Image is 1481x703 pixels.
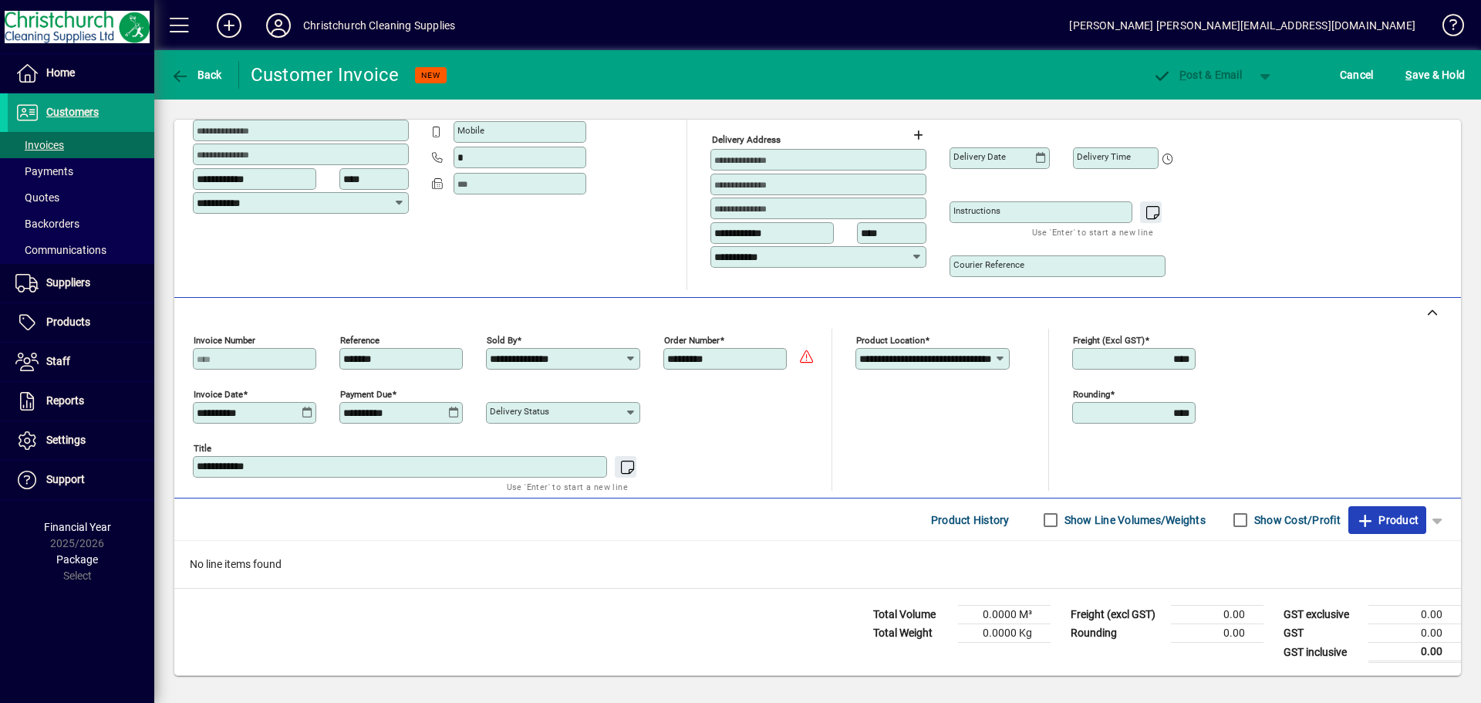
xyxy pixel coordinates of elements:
[1402,61,1469,89] button: Save & Hold
[174,541,1461,588] div: No line items found
[46,66,75,79] span: Home
[254,12,303,39] button: Profile
[303,13,455,38] div: Christchurch Cleaning Supplies
[1405,63,1465,87] span: ave & Hold
[1063,624,1171,643] td: Rounding
[154,61,239,89] app-page-header-button: Back
[1171,624,1263,643] td: 0.00
[8,54,154,93] a: Home
[1152,69,1242,81] span: ost & Email
[1061,512,1206,528] label: Show Line Volumes/Weights
[856,335,925,346] mat-label: Product location
[8,343,154,381] a: Staff
[490,406,549,417] mat-label: Delivery status
[8,158,154,184] a: Payments
[953,205,1000,216] mat-label: Instructions
[194,335,255,346] mat-label: Invoice number
[1356,508,1419,532] span: Product
[958,624,1051,643] td: 0.0000 Kg
[1073,389,1110,400] mat-label: Rounding
[44,521,111,533] span: Financial Year
[194,389,243,400] mat-label: Invoice date
[8,211,154,237] a: Backorders
[46,394,84,407] span: Reports
[46,316,90,328] span: Products
[8,303,154,342] a: Products
[1171,606,1263,624] td: 0.00
[925,506,1016,534] button: Product History
[1032,223,1153,241] mat-hint: Use 'Enter' to start a new line
[167,61,226,89] button: Back
[1073,335,1145,346] mat-label: Freight (excl GST)
[46,106,99,118] span: Customers
[457,125,484,136] mat-label: Mobile
[15,165,73,177] span: Payments
[1368,643,1461,662] td: 0.00
[931,508,1010,532] span: Product History
[8,184,154,211] a: Quotes
[8,132,154,158] a: Invoices
[421,70,440,80] span: NEW
[46,355,70,367] span: Staff
[8,264,154,302] a: Suppliers
[15,191,59,204] span: Quotes
[1368,624,1461,643] td: 0.00
[46,473,85,485] span: Support
[953,259,1024,270] mat-label: Courier Reference
[15,244,106,256] span: Communications
[1276,643,1368,662] td: GST inclusive
[8,237,154,263] a: Communications
[46,434,86,446] span: Settings
[958,606,1051,624] td: 0.0000 M³
[251,63,400,87] div: Customer Invoice
[1368,606,1461,624] td: 0.00
[1069,13,1415,38] div: [PERSON_NAME] [PERSON_NAME][EMAIL_ADDRESS][DOMAIN_NAME]
[1276,606,1368,624] td: GST exclusive
[865,606,958,624] td: Total Volume
[15,218,79,230] span: Backorders
[8,421,154,460] a: Settings
[1077,151,1131,162] mat-label: Delivery time
[56,553,98,566] span: Package
[194,443,211,454] mat-label: Title
[340,389,392,400] mat-label: Payment due
[8,382,154,421] a: Reports
[664,335,720,346] mat-label: Order number
[865,624,958,643] td: Total Weight
[1336,61,1378,89] button: Cancel
[1063,606,1171,624] td: Freight (excl GST)
[1145,61,1250,89] button: Post & Email
[507,478,628,495] mat-hint: Use 'Enter' to start a new line
[46,276,90,289] span: Suppliers
[170,69,222,81] span: Back
[953,151,1006,162] mat-label: Delivery date
[8,461,154,499] a: Support
[15,139,64,151] span: Invoices
[1179,69,1186,81] span: P
[1276,624,1368,643] td: GST
[1431,3,1462,53] a: Knowledge Base
[1405,69,1412,81] span: S
[1340,63,1374,87] span: Cancel
[340,335,380,346] mat-label: Reference
[1348,506,1426,534] button: Product
[487,335,517,346] mat-label: Sold by
[906,123,930,147] button: Choose address
[1251,512,1341,528] label: Show Cost/Profit
[204,12,254,39] button: Add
